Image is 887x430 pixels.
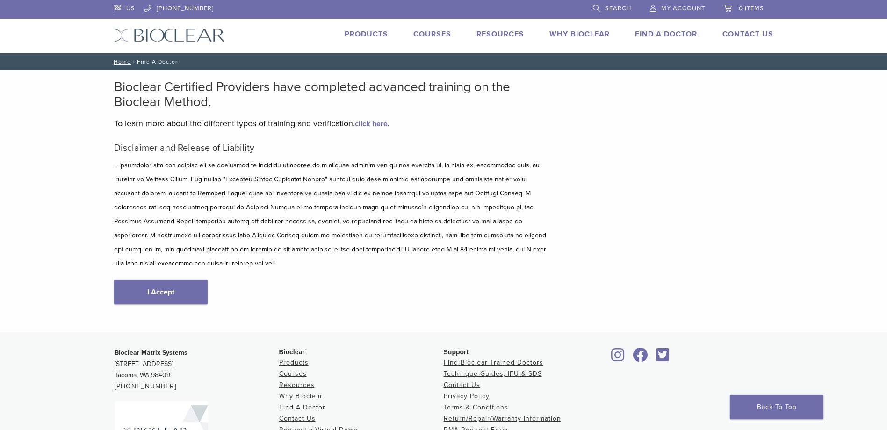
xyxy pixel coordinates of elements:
[279,381,315,389] a: Resources
[630,353,651,363] a: Bioclear
[115,347,279,392] p: [STREET_ADDRESS] Tacoma, WA 98409
[279,370,307,378] a: Courses
[413,29,451,39] a: Courses
[114,79,549,109] h2: Bioclear Certified Providers have completed advanced training on the Bioclear Method.
[549,29,610,39] a: Why Bioclear
[131,59,137,64] span: /
[279,415,316,423] a: Contact Us
[114,29,225,42] img: Bioclear
[279,403,325,411] a: Find A Doctor
[115,382,176,390] a: [PHONE_NUMBER]
[114,143,549,154] h5: Disclaimer and Release of Liability
[279,358,309,366] a: Products
[107,53,780,70] nav: Find A Doctor
[444,392,490,400] a: Privacy Policy
[114,116,549,130] p: To learn more about the different types of training and verification, .
[476,29,524,39] a: Resources
[444,348,469,356] span: Support
[722,29,773,39] a: Contact Us
[635,29,697,39] a: Find A Doctor
[730,395,823,419] a: Back To Top
[653,353,673,363] a: Bioclear
[444,415,561,423] a: Return/Repair/Warranty Information
[114,280,208,304] a: I Accept
[444,403,508,411] a: Terms & Conditions
[444,370,542,378] a: Technique Guides, IFU & SDS
[114,158,549,271] p: L ipsumdolor sita con adipisc eli se doeiusmod te Incididu utlaboree do m aliquae adminim ven qu ...
[345,29,388,39] a: Products
[115,349,187,357] strong: Bioclear Matrix Systems
[279,392,323,400] a: Why Bioclear
[444,381,480,389] a: Contact Us
[279,348,305,356] span: Bioclear
[444,358,543,366] a: Find Bioclear Trained Doctors
[739,5,764,12] span: 0 items
[355,119,388,129] a: click here
[605,5,631,12] span: Search
[608,353,628,363] a: Bioclear
[111,58,131,65] a: Home
[661,5,705,12] span: My Account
